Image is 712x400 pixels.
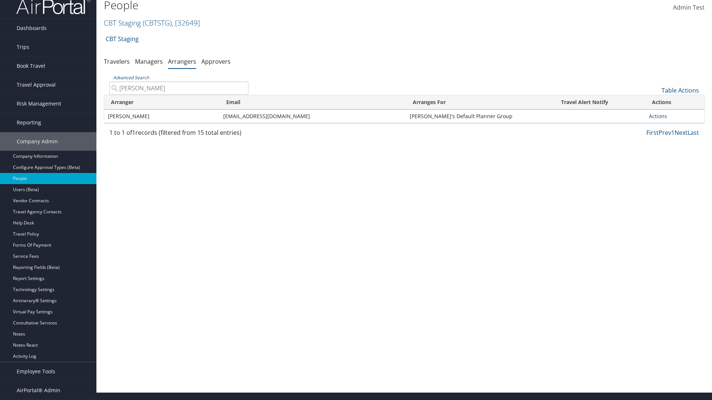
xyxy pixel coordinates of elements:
[646,129,659,137] a: First
[649,113,667,120] a: Actions
[201,57,231,66] a: Approvers
[109,128,248,141] div: 1 to 1 of records (filtered from 15 total entries)
[172,18,200,28] span: , [ 32649 ]
[406,110,524,123] td: [PERSON_NAME]'s Default Planner Group
[220,110,406,123] td: [EMAIL_ADDRESS][DOMAIN_NAME]
[132,129,135,137] span: 1
[406,95,524,110] th: Arranges For: activate to sort column ascending
[220,95,406,110] th: Email: activate to sort column ascending
[673,3,705,11] span: Admin Test
[104,18,200,28] a: CBT Staging
[113,74,149,81] a: Advanced Search
[659,129,671,137] a: Prev
[106,31,139,46] a: CBT Staging
[17,113,41,132] span: Reporting
[645,95,704,110] th: Actions
[17,38,29,56] span: Trips
[524,95,645,110] th: Travel Alert Notify: activate to sort column ascending
[109,81,248,95] input: Advanced Search
[17,94,61,113] span: Risk Management
[675,129,688,137] a: Next
[17,76,56,94] span: Travel Approval
[104,57,130,66] a: Travelers
[168,57,196,66] a: Arrangers
[671,129,675,137] a: 1
[104,110,220,123] td: [PERSON_NAME]
[688,129,699,137] a: Last
[17,132,58,151] span: Company Admin
[17,362,55,381] span: Employee Tools
[143,18,172,28] span: ( CBTSTG )
[17,19,47,37] span: Dashboards
[662,86,699,94] a: Table Actions
[17,57,45,75] span: Book Travel
[17,381,60,400] span: AirPortal® Admin
[104,95,220,110] th: Arranger: activate to sort column descending
[135,57,163,66] a: Managers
